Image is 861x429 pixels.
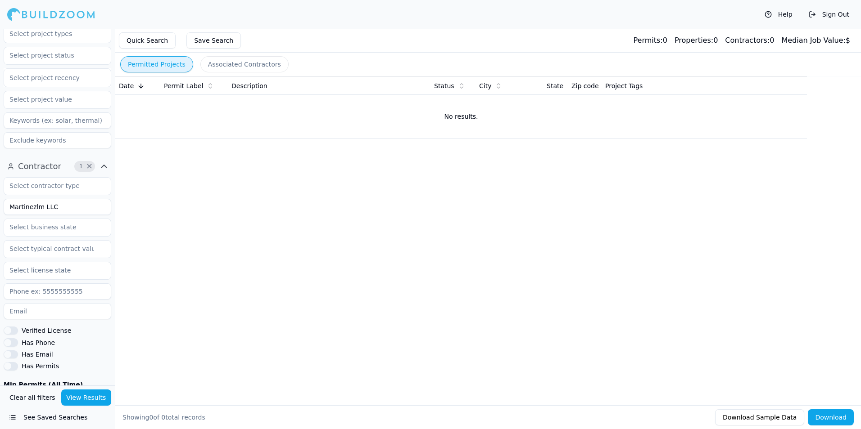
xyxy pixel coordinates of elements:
div: 0 [725,35,774,46]
button: Clear all filters [7,389,58,406]
input: Keywords (ex: solar, thermal) [4,112,111,129]
button: View Results [61,389,112,406]
input: Select project value [4,91,100,107]
span: Properties: [675,36,713,45]
label: Has Email [22,351,53,357]
button: Quick Search [119,32,176,49]
button: Download Sample Data [715,409,804,425]
span: Permits: [633,36,662,45]
input: Business name [4,199,111,215]
span: Project Tags [605,81,643,90]
span: Clear Contractor filters [86,164,93,169]
button: See Saved Searches [4,409,111,425]
button: Download [808,409,854,425]
div: $ [781,35,850,46]
input: Select license state [4,262,100,278]
button: Contractor1Clear Contractor filters [4,159,111,174]
button: Associated Contractors [200,56,289,72]
span: 1 [77,162,86,171]
span: Description [231,81,267,90]
span: Contractor [18,160,61,173]
span: Contractors: [725,36,770,45]
div: 0 [675,35,718,46]
button: Permitted Projects [120,56,193,72]
div: Showing of total records [122,413,205,422]
span: Date [119,81,134,90]
input: Select business state [4,219,100,235]
input: Email [4,303,111,319]
span: Status [434,81,454,90]
label: Verified License [22,327,71,334]
label: Min Permits (All Time) [4,381,111,388]
td: No results. [115,95,807,138]
span: Permit Label [164,81,203,90]
input: Select project types [4,26,100,42]
input: Phone ex: 5555555555 [4,283,111,299]
span: State [547,81,563,90]
input: Select contractor type [4,178,100,194]
span: 0 [149,414,153,421]
label: Has Phone [22,340,55,346]
span: Median Job Value: [781,36,845,45]
span: Zip code [571,81,599,90]
div: 0 [633,35,667,46]
button: Sign Out [804,7,854,22]
label: Has Permits [22,363,59,369]
span: 0 [161,414,165,421]
input: Exclude keywords [4,132,111,148]
input: Select typical contract value [4,241,100,257]
button: Save Search [186,32,241,49]
input: Select project status [4,47,100,63]
button: Help [760,7,797,22]
span: City [479,81,491,90]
